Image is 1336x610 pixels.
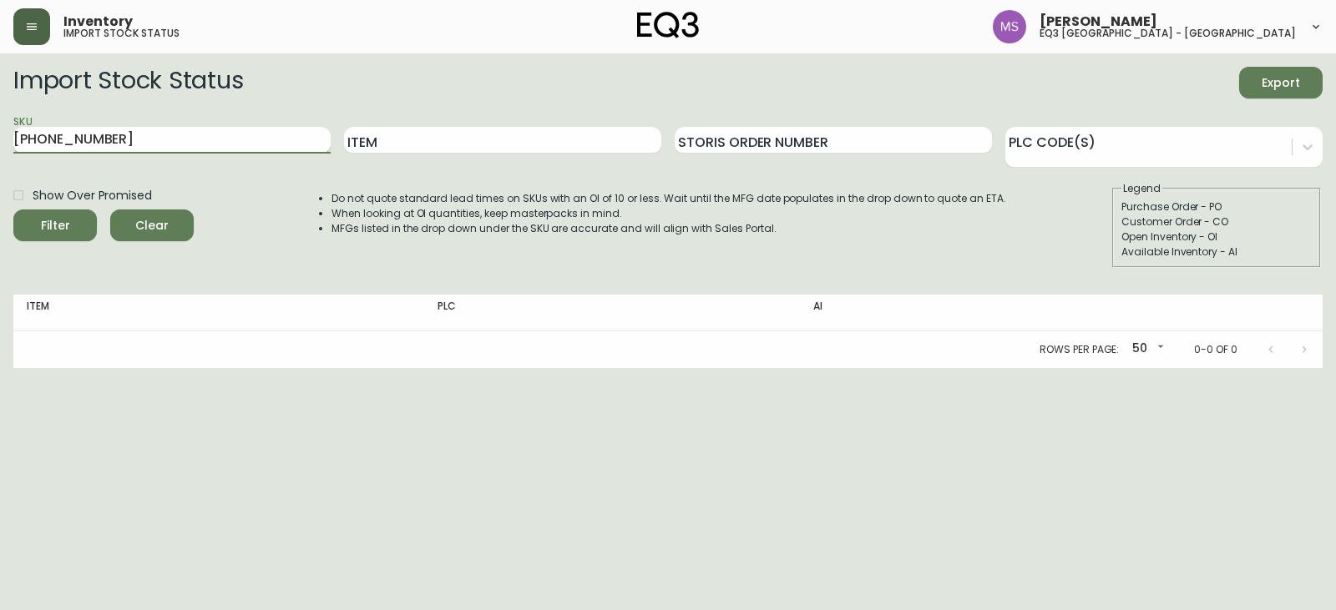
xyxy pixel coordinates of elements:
[1121,229,1312,245] div: Open Inventory - OI
[331,191,1006,206] li: Do not quote standard lead times on SKUs with an OI of 10 or less. Wait until the MFG date popula...
[13,209,97,241] button: Filter
[1040,28,1296,38] h5: eq3 [GEOGRAPHIC_DATA] - [GEOGRAPHIC_DATA]
[41,215,70,236] div: Filter
[1121,181,1162,196] legend: Legend
[1121,245,1312,260] div: Available Inventory - AI
[331,221,1006,236] li: MFGs listed in the drop down under the SKU are accurate and will align with Sales Portal.
[993,10,1026,43] img: 1b6e43211f6f3cc0b0729c9049b8e7af
[1239,67,1323,98] button: Export
[13,295,424,331] th: Item
[1040,15,1157,28] span: [PERSON_NAME]
[63,28,180,38] h5: import stock status
[63,15,133,28] span: Inventory
[1126,335,1167,363] div: 50
[124,215,180,236] span: Clear
[1194,342,1237,357] p: 0-0 of 0
[800,295,1100,331] th: AI
[1040,342,1119,357] p: Rows per page:
[1252,73,1309,93] span: Export
[33,187,152,204] span: Show Over Promised
[13,67,243,98] h2: Import Stock Status
[424,295,800,331] th: PLC
[637,12,699,38] img: logo
[331,206,1006,221] li: When looking at OI quantities, keep masterpacks in mind.
[1121,199,1312,214] div: Purchase Order - PO
[110,209,194,241] button: Clear
[1121,214,1312,229] div: Customer Order - CO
